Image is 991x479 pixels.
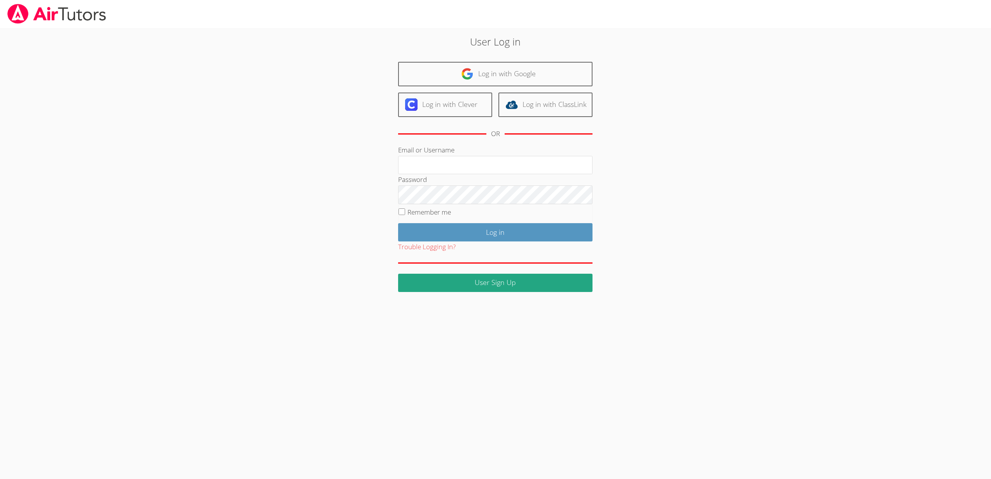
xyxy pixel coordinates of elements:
img: clever-logo-6eab21bc6e7a338710f1a6ff85c0baf02591cd810cc4098c63d3a4b26e2feb20.svg [405,98,418,111]
a: Log in with Clever [398,93,492,117]
a: Log in with ClassLink [498,93,593,117]
a: Log in with Google [398,62,593,86]
label: Password [398,175,427,184]
img: airtutors_banner-c4298cdbf04f3fff15de1276eac7730deb9818008684d7c2e4769d2f7ddbe033.png [7,4,107,24]
h2: User Log in [228,34,763,49]
input: Log in [398,223,593,241]
a: User Sign Up [398,274,593,292]
label: Email or Username [398,145,454,154]
img: google-logo-50288ca7cdecda66e5e0955fdab243c47b7ad437acaf1139b6f446037453330a.svg [461,68,474,80]
button: Trouble Logging In? [398,241,456,253]
img: classlink-logo-d6bb404cc1216ec64c9a2012d9dc4662098be43eaf13dc465df04b49fa7ab582.svg [505,98,518,111]
label: Remember me [407,208,451,217]
div: OR [491,128,500,140]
